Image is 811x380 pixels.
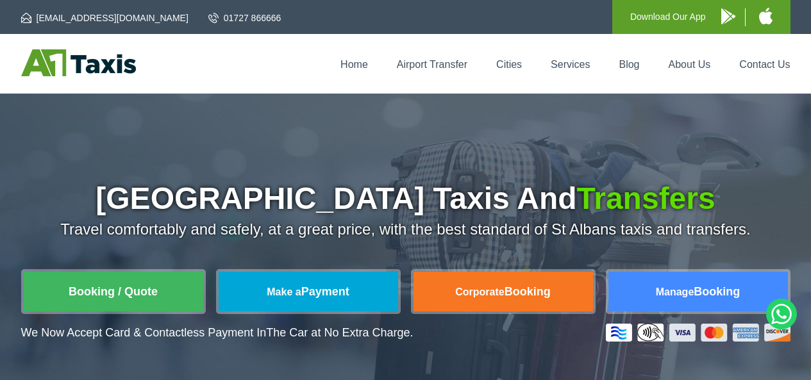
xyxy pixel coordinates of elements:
a: Make aPayment [219,272,398,311]
a: Booking / Quote [24,272,203,311]
a: Cities [496,59,522,70]
span: Corporate [455,286,504,297]
a: ManageBooking [608,272,788,311]
a: [EMAIL_ADDRESS][DOMAIN_NAME] [21,12,188,24]
span: Transfers [577,181,715,215]
a: 01727 866666 [208,12,281,24]
span: Manage [656,286,694,297]
img: A1 Taxis St Albans LTD [21,49,136,76]
p: We Now Accept Card & Contactless Payment In [21,326,414,340]
a: About Us [669,59,711,70]
a: Airport Transfer [397,59,467,70]
img: A1 Taxis Android App [721,8,735,24]
p: Travel comfortably and safely, at a great price, with the best standard of St Albans taxis and tr... [21,220,790,238]
a: Home [340,59,368,70]
p: Download Our App [630,9,706,25]
a: Contact Us [739,59,790,70]
img: A1 Taxis iPhone App [759,8,773,24]
span: Make a [267,286,301,297]
a: CorporateBooking [414,272,593,311]
span: The Car at No Extra Charge. [266,326,413,339]
h1: [GEOGRAPHIC_DATA] Taxis And [21,183,790,214]
a: Blog [619,59,639,70]
a: Services [551,59,590,70]
img: Credit And Debit Cards [606,324,790,342]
